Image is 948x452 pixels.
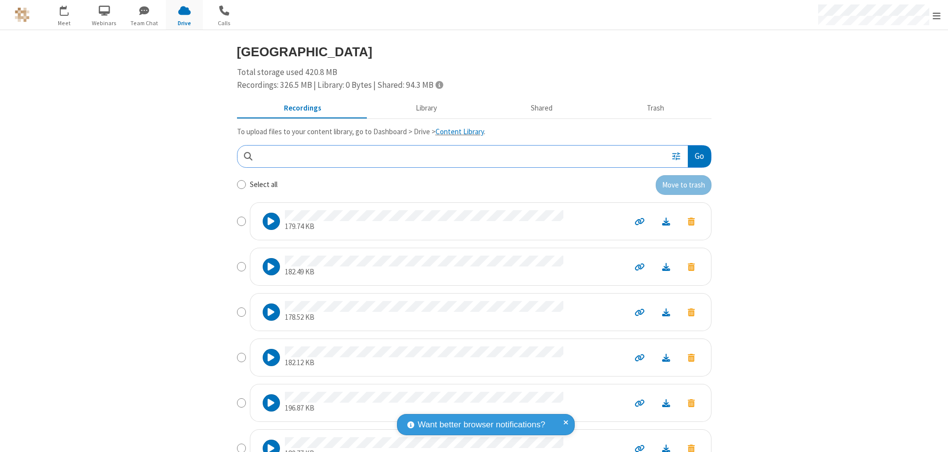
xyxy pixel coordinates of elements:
[653,216,679,227] a: Download file
[600,99,711,118] button: Trash
[653,352,679,363] a: Download file
[15,7,30,22] img: QA Selenium DO NOT DELETE OR CHANGE
[46,19,83,28] span: Meet
[285,357,563,369] p: 182.12 KB
[653,306,679,318] a: Download file
[285,403,563,414] p: 196.87 KB
[285,312,563,323] p: 178.52 KB
[67,5,73,13] div: 7
[237,66,711,91] div: Total storage used 420.8 MB
[237,99,369,118] button: Recorded meetings
[435,80,443,89] span: Totals displayed include files that have been moved to the trash.
[126,19,163,28] span: Team Chat
[86,19,123,28] span: Webinars
[418,418,545,431] span: Want better browser notifications?
[679,351,704,364] button: Move to trash
[688,146,711,168] button: Go
[679,215,704,228] button: Move to trash
[679,260,704,273] button: Move to trash
[237,45,711,59] h3: [GEOGRAPHIC_DATA]
[653,261,679,272] a: Download file
[484,99,600,118] button: Shared during meetings
[250,179,277,190] label: Select all
[237,79,711,92] div: Recordings: 326.5 MB | Library: 0 Bytes | Shared: 94.3 MB
[285,221,563,232] p: 179.74 KB
[166,19,203,28] span: Drive
[653,397,679,409] a: Download file
[368,99,484,118] button: Content library
[435,127,484,136] a: Content Library
[206,19,243,28] span: Calls
[237,126,711,138] p: To upload files to your content library, go to Dashboard > Drive > .
[679,396,704,410] button: Move to trash
[285,266,563,278] p: 182.49 KB
[679,305,704,319] button: Move to trash
[656,175,711,195] button: Move to trash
